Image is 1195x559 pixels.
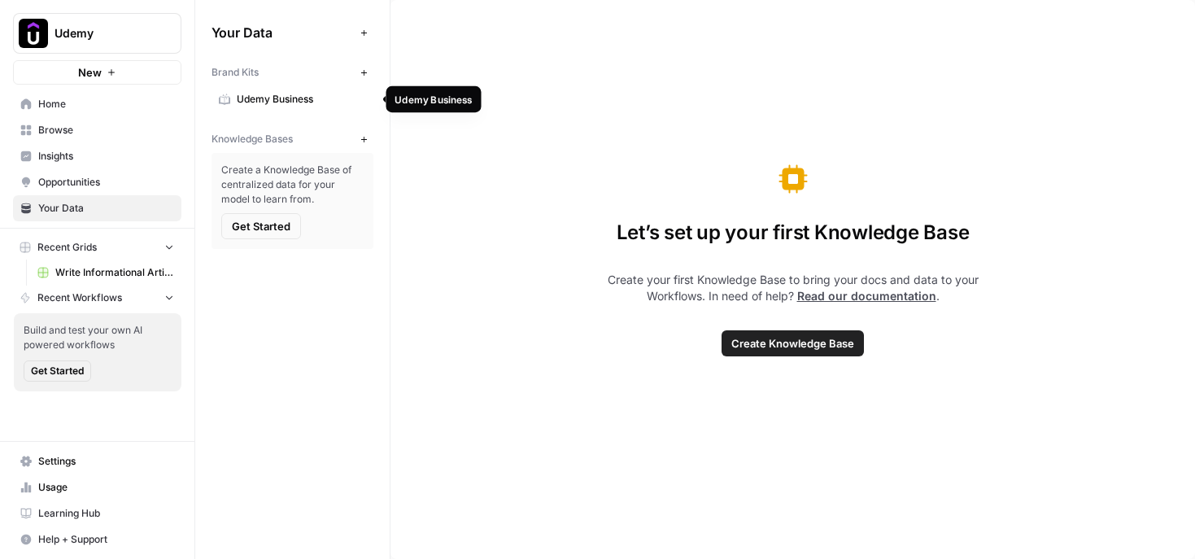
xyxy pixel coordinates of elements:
[212,132,293,146] span: Knowledge Bases
[37,240,97,255] span: Recent Grids
[731,335,854,352] span: Create Knowledge Base
[13,448,181,474] a: Settings
[78,64,102,81] span: New
[37,290,122,305] span: Recent Workflows
[237,92,366,107] span: Udemy Business
[13,143,181,169] a: Insights
[13,169,181,195] a: Opportunities
[38,480,174,495] span: Usage
[38,97,174,111] span: Home
[38,175,174,190] span: Opportunities
[722,330,864,356] button: Create Knowledge Base
[212,86,373,112] a: Udemy Business
[13,235,181,260] button: Recent Grids
[13,60,181,85] button: New
[38,506,174,521] span: Learning Hub
[55,25,153,41] span: Udemy
[212,23,354,42] span: Your Data
[13,13,181,54] button: Workspace: Udemy
[13,286,181,310] button: Recent Workflows
[30,260,181,286] a: Write Informational Article
[13,195,181,221] a: Your Data
[13,500,181,526] a: Learning Hub
[55,265,174,280] span: Write Informational Article
[13,91,181,117] a: Home
[24,360,91,382] button: Get Started
[232,218,290,234] span: Get Started
[13,117,181,143] a: Browse
[38,454,174,469] span: Settings
[585,272,1001,304] span: Create your first Knowledge Base to bring your docs and data to your Workflows. In need of help? .
[797,289,936,303] a: Read our documentation
[38,123,174,138] span: Browse
[212,65,259,80] span: Brand Kits
[31,364,84,378] span: Get Started
[13,474,181,500] a: Usage
[617,220,970,246] span: Let’s set up your first Knowledge Base
[38,149,174,164] span: Insights
[221,213,301,239] button: Get Started
[221,163,364,207] span: Create a Knowledge Base of centralized data for your model to learn from.
[38,201,174,216] span: Your Data
[13,526,181,552] button: Help + Support
[24,323,172,352] span: Build and test your own AI powered workflows
[38,532,174,547] span: Help + Support
[19,19,48,48] img: Udemy Logo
